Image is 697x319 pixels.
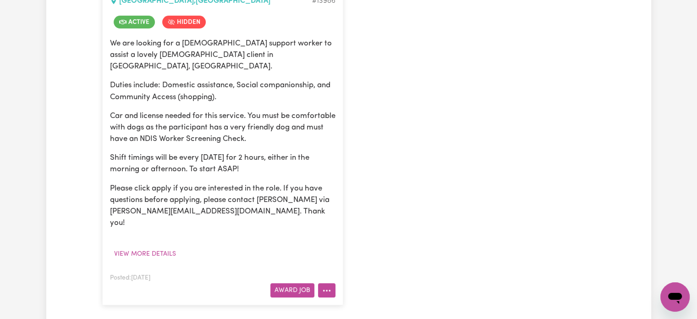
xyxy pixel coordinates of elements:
iframe: Button to launch messaging window [660,282,690,312]
span: Job is hidden [162,16,206,28]
button: More options [318,283,335,297]
p: Car and license needed for this service. You must be comfortable with dogs as the participant has... [110,110,335,145]
span: Job is active [114,16,155,28]
p: Please click apply if you are interested in the role. If you have questions before applying, plea... [110,183,335,229]
p: Shift timings will be every [DATE] for 2 hours, either in the morning or afternoon. To start ASAP! [110,152,335,175]
button: Award Job [270,283,314,297]
button: View more details [110,247,180,261]
span: Posted: [DATE] [110,275,150,281]
p: We are looking for a [DEMOGRAPHIC_DATA] support worker to assist a lovely [DEMOGRAPHIC_DATA] clie... [110,38,335,73]
p: Duties include: Domestic assistance, Social companionship, and Community Access (shopping). [110,79,335,102]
